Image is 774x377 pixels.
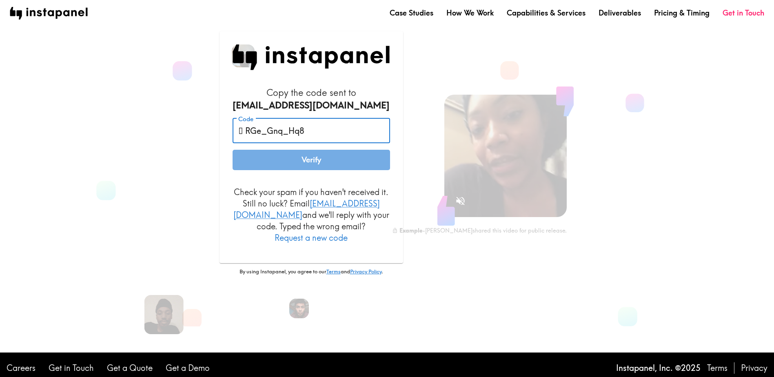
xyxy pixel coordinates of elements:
a: Case Studies [390,8,433,18]
h6: Copy the code sent to [233,86,390,112]
img: Jacqueline [232,44,255,67]
p: Check your spam if you haven't received it. Still no luck? Email and we'll reply with your code. ... [233,186,390,244]
img: Alfredo [289,299,309,318]
a: [EMAIL_ADDRESS][DOMAIN_NAME] [233,198,380,220]
a: How We Work [446,8,494,18]
a: Get a Quote [107,362,153,374]
p: Instapanel, Inc. © 2025 [616,362,701,374]
div: [EMAIL_ADDRESS][DOMAIN_NAME] [233,99,390,112]
img: Instapanel [233,44,390,70]
button: Request a new code [275,232,348,244]
img: instapanel [10,7,88,20]
p: By using Instapanel, you agree to our and . [220,268,403,275]
button: Verify [233,150,390,170]
div: - [PERSON_NAME] shared this video for public release. [392,227,567,234]
a: Get a Demo [166,362,210,374]
a: Pricing & Timing [654,8,710,18]
b: Example [399,227,422,234]
a: Get in Touch [723,8,764,18]
a: Privacy Policy [350,268,381,275]
input: xxx_xxx_xxx [233,118,390,144]
button: Sound is off [452,192,469,210]
img: Devon [144,295,183,334]
a: Terms [707,362,727,374]
a: Privacy [741,362,767,374]
a: Terms [326,268,341,275]
a: Get in Touch [49,362,94,374]
label: Code [238,115,253,124]
a: Capabilities & Services [507,8,585,18]
a: Deliverables [599,8,641,18]
a: Careers [7,362,35,374]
